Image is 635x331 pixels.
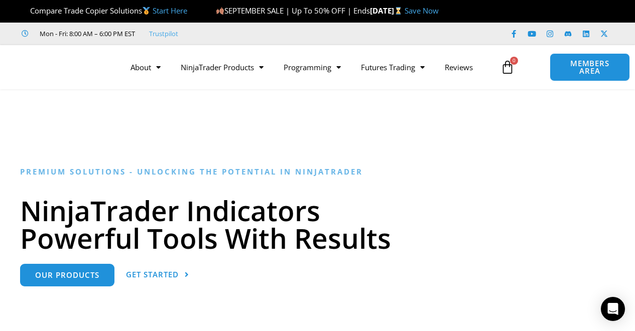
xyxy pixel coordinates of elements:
[274,56,351,79] a: Programming
[35,271,99,279] span: Our Products
[120,56,171,79] a: About
[395,7,402,15] img: ⌛
[37,28,135,40] span: Mon - Fri: 8:00 AM – 6:00 PM EST
[22,6,187,16] span: Compare Trade Copier Solutions
[601,297,625,321] div: Open Intercom Messenger
[126,271,179,278] span: Get Started
[216,6,370,16] span: SEPTEMBER SALE | Up To 50% OFF | Ends
[405,6,439,16] a: Save Now
[560,60,619,75] span: MEMBERS AREA
[510,57,518,65] span: 0
[435,56,483,79] a: Reviews
[120,56,495,79] nav: Menu
[171,56,274,79] a: NinjaTrader Products
[126,264,189,286] a: Get Started
[485,53,530,82] a: 0
[20,197,615,252] h1: NinjaTrader Indicators Powerful Tools With Results
[153,6,187,16] a: Start Here
[149,28,178,40] a: Trustpilot
[143,7,150,15] img: 🥇
[10,49,117,85] img: LogoAI | Affordable Indicators – NinjaTrader
[550,53,629,81] a: MEMBERS AREA
[20,264,114,286] a: Our Products
[216,7,224,15] img: 🍂
[370,6,405,16] strong: [DATE]
[20,167,615,177] h6: Premium Solutions - Unlocking the Potential in NinjaTrader
[22,7,30,15] img: 🏆
[351,56,435,79] a: Futures Trading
